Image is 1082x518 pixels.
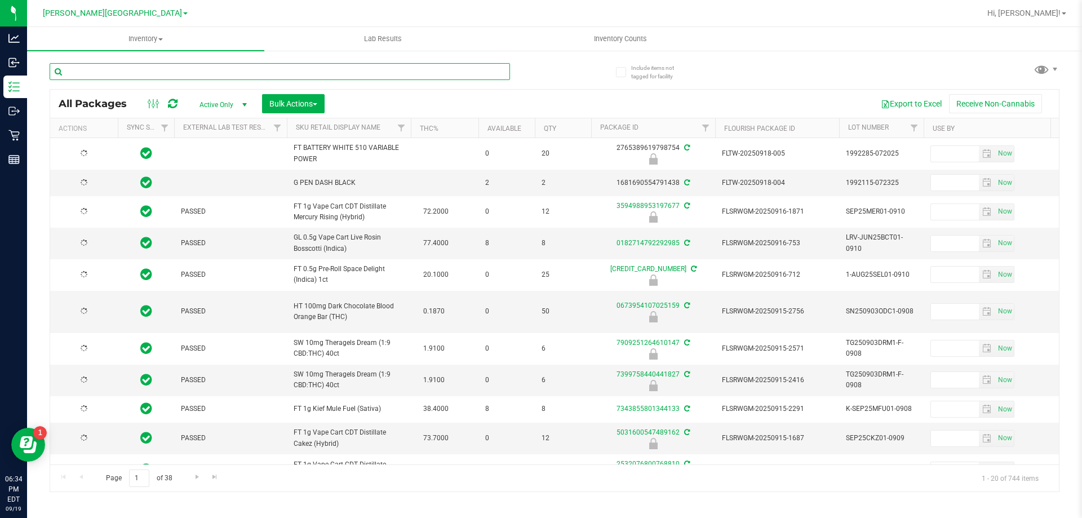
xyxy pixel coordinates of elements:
a: THC% [420,125,438,132]
span: Sync from Compliance System [682,202,690,210]
span: Hi, [PERSON_NAME]! [987,8,1061,17]
span: Inventory Counts [579,34,662,44]
span: 1992115-072325 [846,178,917,188]
a: 5031600547489162 [617,428,680,436]
span: PASSED [181,269,280,280]
span: PASSED [181,343,280,354]
span: 8 [485,238,528,249]
span: 1992285-072025 [846,148,917,159]
div: 1681690554791438 [589,178,717,188]
span: 77.4000 [418,235,454,251]
span: FT BATTERY WHITE 510 VARIABLE POWER [294,143,404,164]
span: select [995,401,1014,417]
a: 7399758440441827 [617,370,680,378]
span: SW 10mg Theragels Dream (1:9 CBD:THC) 40ct [294,369,404,391]
span: HT 100mg Dark Chocolate Blood Orange Bar (THC) [294,301,404,322]
span: Sync from Compliance System [682,428,690,436]
span: FT 1g Vape Cart CDT Distillate Mercury Rising (Hybrid) [294,201,404,223]
a: 0673954107025159 [617,302,680,309]
span: 2 [542,178,584,188]
span: Set Current date [995,401,1014,418]
span: FLTW-20250918-004 [722,178,832,188]
span: Lab Results [349,34,417,44]
a: Use By [933,125,955,132]
span: FT 1g Kief Mule Fuel (Sativa) [294,404,404,414]
span: Sync from Compliance System [682,370,690,378]
span: select [979,431,995,446]
a: Sku Retail Display Name [296,123,380,131]
span: 0 [485,148,528,159]
span: In Sync [140,303,152,319]
span: select [979,304,995,320]
span: K-SEP25MFU01-0908 [846,404,917,414]
a: Filter [156,118,174,138]
a: Package ID [600,123,638,131]
span: 8 [542,238,584,249]
span: GL 0.5g Vape Cart Live Rosin Bosscotti (Indica) [294,232,404,254]
inline-svg: Outbound [8,105,20,117]
div: Newly Received [589,211,717,223]
span: Set Current date [995,203,1014,220]
button: Bulk Actions [262,94,325,113]
a: Available [487,125,521,132]
span: PASSED [181,238,280,249]
span: 0 [485,306,528,317]
span: In Sync [140,372,152,388]
span: SEP25CKZ01-0909 [846,433,917,444]
input: Search Package ID, Item Name, SKU, Lot or Part Number... [50,63,510,80]
inline-svg: Inventory [8,81,20,92]
a: Filter [905,118,924,138]
span: Sync from Compliance System [682,302,690,309]
span: FLSRWGM-20250916-712 [722,269,832,280]
span: FLSRWGM-20250915-2571 [722,343,832,354]
span: 1-AUG25SEL01-0910 [846,269,917,280]
iframe: Resource center [11,428,45,462]
span: select [995,146,1014,162]
div: Actions [59,125,113,132]
span: select [995,267,1014,282]
span: select [979,401,995,417]
span: 6 [542,343,584,354]
span: select [995,175,1014,191]
span: select [979,204,995,220]
div: Newly Received [589,275,717,286]
span: TG250903DRM1-F-0908 [846,338,917,359]
span: select [995,431,1014,446]
span: FLTW-20250918-005 [722,148,832,159]
span: Set Current date [995,235,1014,251]
span: 1 - 20 of 744 items [973,470,1048,486]
a: 7909251264610147 [617,339,680,347]
a: 7343855801344133 [617,405,680,413]
span: 72.2000 [418,203,454,220]
span: 20 [542,148,584,159]
inline-svg: Analytics [8,33,20,44]
span: PASSED [181,404,280,414]
span: Set Current date [995,372,1014,388]
span: FLSRWGM-20250915-2416 [722,375,832,386]
a: Inventory Counts [502,27,739,51]
span: PASSED [181,433,280,444]
span: 12 [542,433,584,444]
span: 8 [485,404,528,414]
a: External Lab Test Result [183,123,272,131]
span: 1.9100 [418,372,450,388]
span: select [995,236,1014,251]
span: FLSRWGM-20250915-1687 [722,433,832,444]
span: 0 [485,206,528,217]
span: FLSRWGM-20250916-753 [722,238,832,249]
span: select [979,462,995,478]
span: In Sync [140,340,152,356]
span: 0 [485,433,528,444]
button: Receive Non-Cannabis [949,94,1042,113]
span: Set Current date [995,267,1014,283]
span: Include items not tagged for facility [631,64,688,81]
span: Sync from Compliance System [682,405,690,413]
span: FLSRWGM-20250915-2291 [722,404,832,414]
span: select [995,372,1014,388]
inline-svg: Inbound [8,57,20,68]
p: 06:34 PM EDT [5,474,22,504]
span: 73.7000 [418,462,454,478]
span: FT 0.5g Pre-Roll Space Delight (Indica) 1ct [294,264,404,285]
div: Newly Received [589,348,717,360]
span: 73.7000 [418,430,454,446]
